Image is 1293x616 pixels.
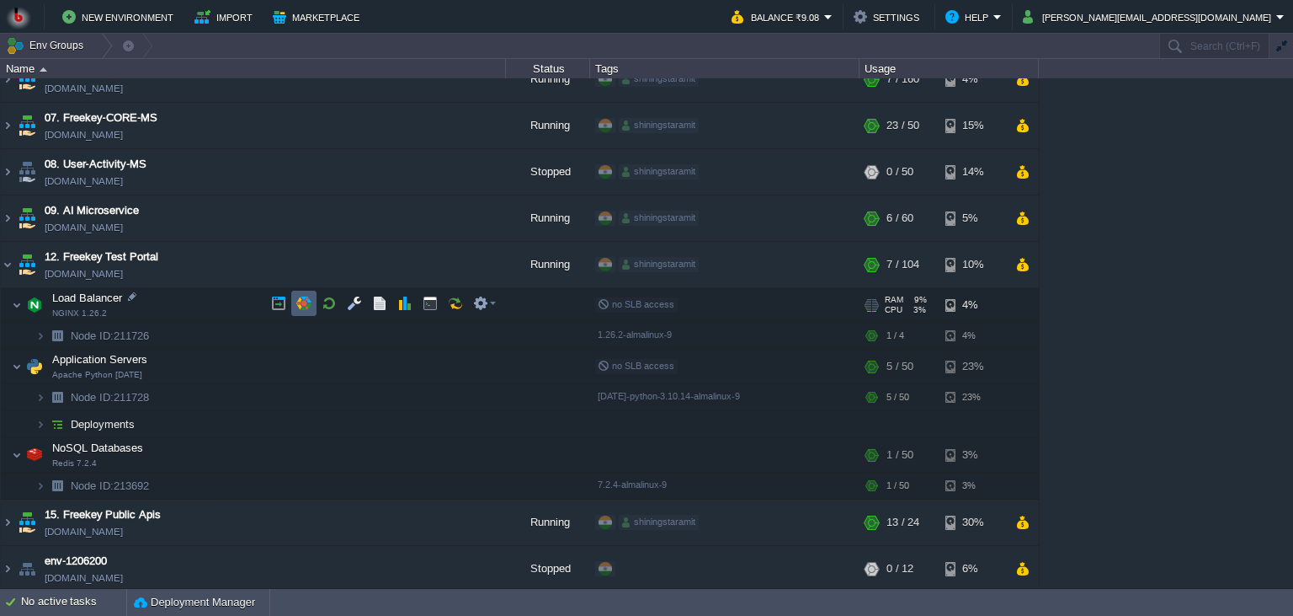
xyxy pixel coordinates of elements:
span: NGINX 1.26.2 [52,308,107,319]
img: AMDAwAAAACH5BAEAAAAALAAAAAABAAEAAAICRAEAOw== [15,546,39,592]
div: 1 / 50 [886,438,913,472]
a: [DOMAIN_NAME] [45,80,123,97]
img: AMDAwAAAACH5BAEAAAAALAAAAAABAAEAAAICRAEAOw== [12,288,22,322]
span: 3% [909,305,926,315]
button: New Environment [62,7,178,27]
div: Tags [591,59,859,78]
div: 3% [945,438,1000,472]
div: Running [506,242,590,287]
button: Balance ₹9.08 [732,7,824,27]
div: 6 / 60 [886,196,913,241]
span: 213692 [69,479,152,493]
img: AMDAwAAAACH5BAEAAAAALAAAAAABAAEAAAICRAEAOw== [45,384,69,410]
div: 0 / 12 [886,546,913,592]
span: 211726 [69,329,152,343]
a: Application ServersApache Python [DATE] [51,353,150,366]
span: NoSQL Databases [51,441,146,455]
div: 23% [945,350,1000,383]
span: 9% [910,295,927,305]
div: 4% [945,323,1000,349]
div: Stopped [506,149,590,195]
img: AMDAwAAAACH5BAEAAAAALAAAAAABAAEAAAICRAEAOw== [15,56,39,102]
span: Node ID: [71,329,114,342]
img: AMDAwAAAACH5BAEAAAAALAAAAAABAAEAAAICRAEAOw== [12,350,22,383]
div: 23 / 50 [886,103,919,148]
div: Running [506,196,590,241]
img: AMDAwAAAACH5BAEAAAAALAAAAAABAAEAAAICRAEAOw== [1,103,14,148]
img: AMDAwAAAACH5BAEAAAAALAAAAAABAAEAAAICRAEAOw== [1,500,14,545]
div: shiningstaramit [619,211,699,226]
img: AMDAwAAAACH5BAEAAAAALAAAAAABAAEAAAICRAEAOw== [15,242,39,287]
button: Help [945,7,993,27]
img: AMDAwAAAACH5BAEAAAAALAAAAAABAAEAAAICRAEAOw== [23,288,46,322]
a: [DOMAIN_NAME] [45,570,123,587]
img: AMDAwAAAACH5BAEAAAAALAAAAAABAAEAAAICRAEAOw== [15,103,39,148]
img: AMDAwAAAACH5BAEAAAAALAAAAAABAAEAAAICRAEAOw== [1,196,14,241]
span: 211728 [69,390,152,404]
div: shiningstaramit [619,118,699,133]
a: Deployments [69,417,137,431]
button: Deployment Manager [134,594,255,611]
span: Application Servers [51,352,150,367]
div: shiningstaramit [619,515,699,530]
button: Env Groups [6,34,89,57]
img: AMDAwAAAACH5BAEAAAAALAAAAAABAAEAAAICRAEAOw== [23,438,46,472]
div: shiningstaramit [619,164,699,179]
div: 14% [945,149,1000,195]
div: 4% [945,56,1000,102]
span: 07. Freekey-CORE-MS [45,110,157,126]
button: Import [194,7,258,27]
span: env-1206200 [45,553,107,570]
div: 3% [945,473,1000,499]
a: NoSQL DatabasesRedis 7.2.4 [51,442,146,454]
span: 7.2.4-almalinux-9 [598,479,667,490]
div: 7 / 104 [886,242,919,287]
div: 0 / 50 [886,149,913,195]
img: AMDAwAAAACH5BAEAAAAALAAAAAABAAEAAAICRAEAOw== [15,196,39,241]
span: Node ID: [71,479,114,492]
span: Load Balancer [51,291,125,305]
img: AMDAwAAAACH5BAEAAAAALAAAAAABAAEAAAICRAEAOw== [1,149,14,195]
img: AMDAwAAAACH5BAEAAAAALAAAAAABAAEAAAICRAEAOw== [40,67,47,72]
span: Node ID: [71,391,114,404]
div: 5 / 50 [886,350,913,383]
img: AMDAwAAAACH5BAEAAAAALAAAAAABAAEAAAICRAEAOw== [15,500,39,545]
div: Status [507,59,589,78]
div: 23% [945,384,1000,410]
button: [PERSON_NAME][EMAIL_ADDRESS][DOMAIN_NAME] [1023,7,1276,27]
div: 1 / 50 [886,473,909,499]
img: AMDAwAAAACH5BAEAAAAALAAAAAABAAEAAAICRAEAOw== [12,438,22,472]
a: [DOMAIN_NAME] [45,265,123,282]
a: 09. AI Microservice [45,202,139,219]
div: 5 / 50 [886,384,909,410]
div: Running [506,56,590,102]
span: RAM [885,295,903,305]
button: Settings [854,7,924,27]
a: Load BalancerNGINX 1.26.2 [51,292,125,304]
a: Node ID:213692 [69,479,152,493]
div: 5% [945,196,1000,241]
img: AMDAwAAAACH5BAEAAAAALAAAAAABAAEAAAICRAEAOw== [35,411,45,437]
a: 15. Freekey Public Apis [45,506,161,523]
span: [DATE]-python-3.10.14-almalinux-9 [598,391,740,401]
img: AMDAwAAAACH5BAEAAAAALAAAAAABAAEAAAICRAEAOw== [35,473,45,499]
a: 12. Freekey Test Portal [45,249,158,265]
a: Node ID:211726 [69,329,152,343]
span: no SLB access [598,299,674,309]
img: AMDAwAAAACH5BAEAAAAALAAAAAABAAEAAAICRAEAOw== [35,323,45,349]
div: 15% [945,103,1000,148]
span: Redis 7.2.4 [52,458,97,469]
div: Stopped [506,546,590,592]
img: AMDAwAAAACH5BAEAAAAALAAAAAABAAEAAAICRAEAOw== [1,546,14,592]
button: Marketplace [273,7,364,27]
div: 13 / 24 [886,500,919,545]
span: no SLB access [598,361,674,371]
div: Running [506,500,590,545]
a: [DOMAIN_NAME] [45,219,123,236]
div: 4% [945,288,1000,322]
span: 1.26.2-almalinux-9 [598,329,672,340]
